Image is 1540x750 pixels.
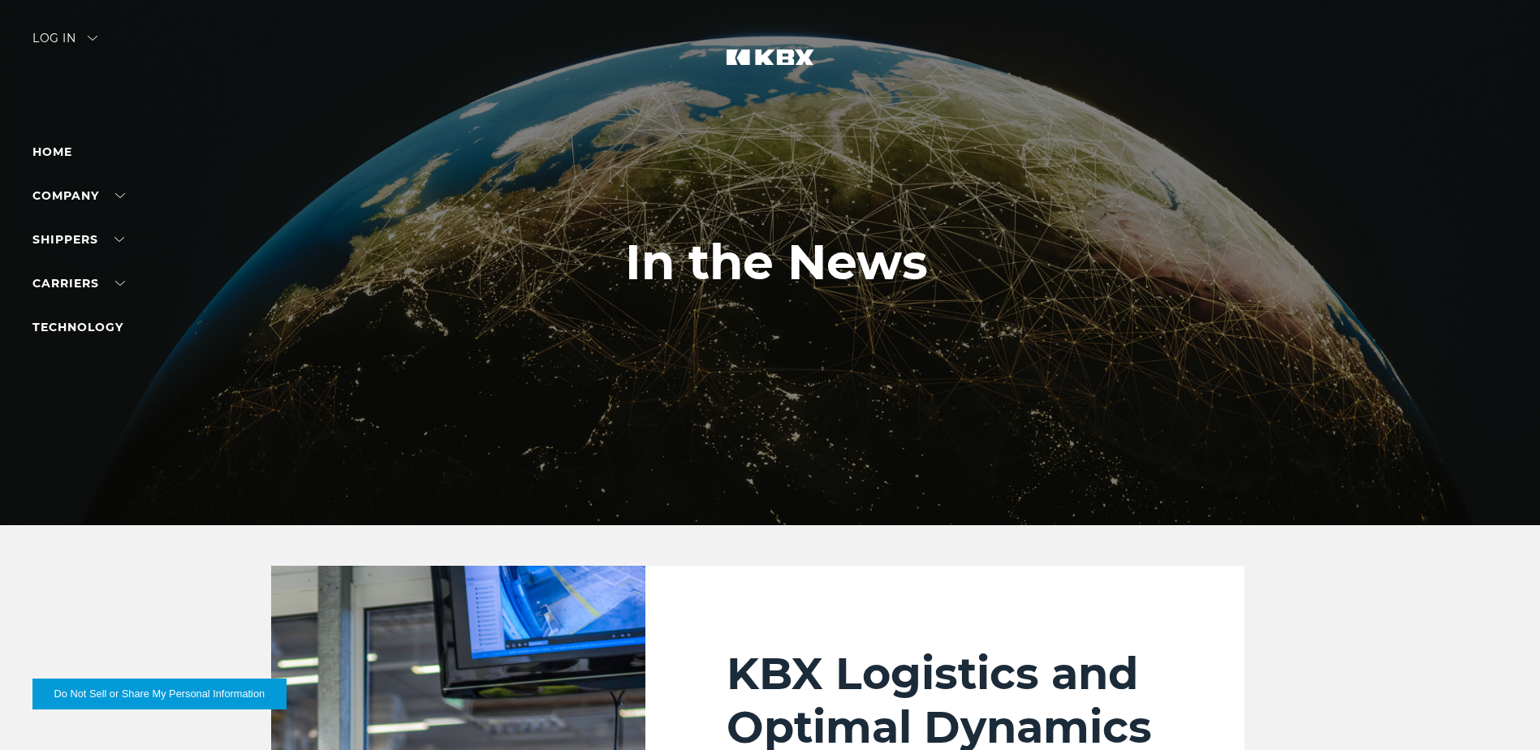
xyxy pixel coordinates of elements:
[710,32,831,104] img: kbx logo
[32,320,123,334] a: Technology
[625,235,928,290] h1: In the News
[32,232,124,247] a: SHIPPERS
[88,36,97,41] img: arrow
[32,32,97,56] div: Log in
[32,188,125,203] a: Company
[32,276,125,291] a: Carriers
[32,144,72,159] a: Home
[32,679,287,709] button: Do Not Sell or Share My Personal Information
